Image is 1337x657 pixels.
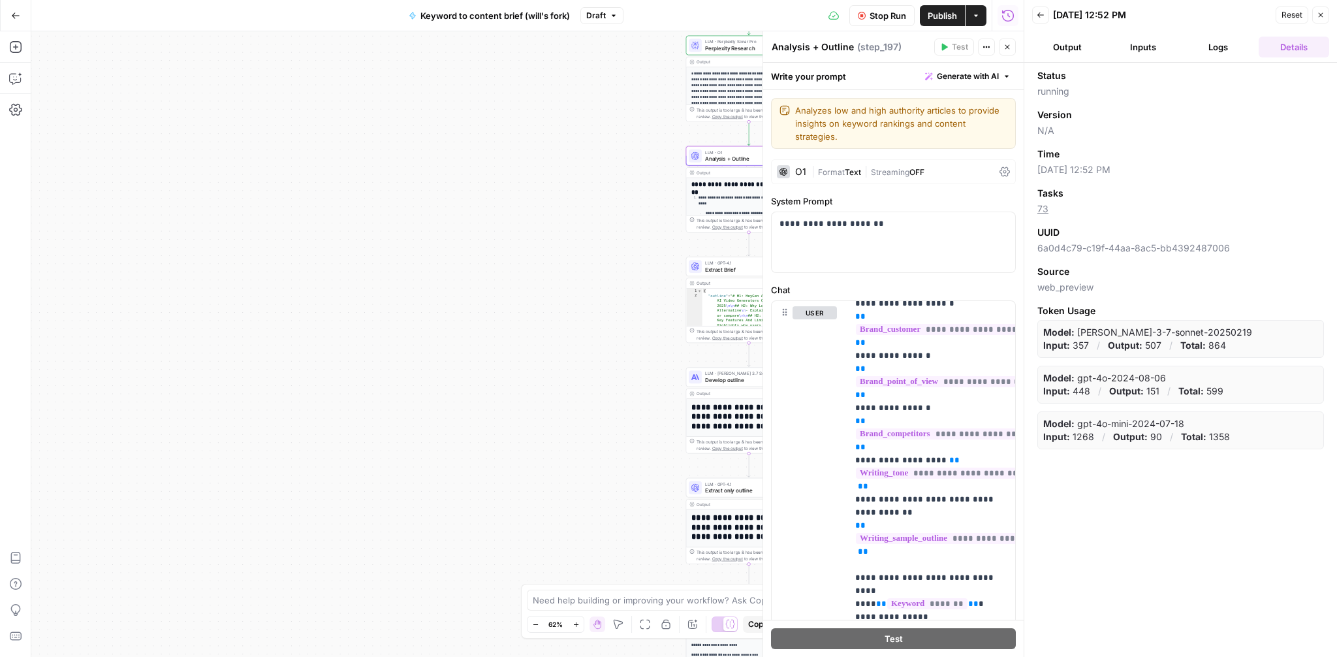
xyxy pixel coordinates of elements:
span: Copy the output [712,335,743,340]
g: Edge from step_220 to step_205 [747,564,750,588]
span: Status [1037,69,1066,82]
button: Details [1259,37,1329,57]
p: 448 [1043,385,1090,398]
div: This output is too large & has been abbreviated for review. to view the full content. [697,438,808,451]
g: Edge from step_204 to step_219 [747,343,750,366]
span: Test [952,41,968,53]
button: Generate with AI [920,68,1016,85]
p: 357 [1043,339,1089,352]
div: 1 [686,289,702,293]
strong: Output: [1108,340,1142,351]
div: This output is too large & has been abbreviated for review. to view the full content. [697,328,808,341]
span: LLM · GPT-4.1 [705,481,785,487]
span: Publish [928,9,957,22]
button: user [793,306,837,319]
span: Perplexity Research [705,44,785,52]
button: Test [771,628,1016,649]
p: 599 [1178,385,1223,398]
button: Copy [743,616,773,633]
span: Copy [748,618,768,630]
button: Inputs [1108,37,1178,57]
a: 73 [1037,203,1048,214]
span: Extract only outline [705,487,785,494]
span: | [811,165,818,178]
label: Chat [771,283,1016,296]
button: Test [934,39,974,56]
p: / [1167,385,1171,398]
span: [DATE] 12:52 PM [1037,163,1324,176]
span: Token Usage [1037,304,1324,317]
p: claude-3-7-sonnet-20250219 [1043,326,1252,339]
span: running [1037,85,1324,98]
div: Output [697,501,789,507]
button: Output [1032,37,1103,57]
p: 1358 [1181,430,1230,443]
span: LLM · O1 [705,149,785,155]
span: Test [885,632,903,645]
g: Edge from step_202 to step_218 [747,11,750,35]
div: This output is too large & has been abbreviated for review. to view the full content. [697,549,808,562]
span: web_preview [1037,281,1324,294]
strong: Model: [1043,418,1075,429]
p: gpt-4o-2024-08-06 [1043,372,1166,385]
p: gpt-4o-mini-2024-07-18 [1043,417,1184,430]
div: This output is too large & has been abbreviated for review. to view the full content. [697,217,808,231]
button: Reset [1276,7,1308,24]
span: Reset [1282,9,1302,21]
strong: Model: [1043,372,1075,383]
span: Stop Run [870,9,906,22]
span: ( step_197 ) [857,40,902,54]
span: | [861,165,871,178]
strong: Total: [1181,431,1206,442]
strong: Input: [1043,385,1070,396]
strong: Total: [1178,385,1204,396]
g: Edge from step_218 to step_197 [747,121,750,145]
p: 151 [1109,385,1159,398]
button: Logs [1184,37,1254,57]
strong: Model: [1043,327,1075,338]
div: Write your prompt [763,63,1024,89]
strong: Input: [1043,340,1070,351]
span: Toggle code folding, rows 1 through 3 [697,289,702,293]
button: Keyword to content brief (will's fork) [401,5,578,26]
span: 6a0d4c79-c19f-44aa-8ac5-bb4392487006 [1037,242,1324,255]
span: N/A [1037,124,1324,137]
div: This output is too large & has been abbreviated for review. to view the full content. [697,106,808,120]
strong: Output: [1109,385,1144,396]
span: Copy the output [712,556,743,561]
div: O1 [795,167,806,176]
span: Version [1037,108,1072,121]
g: Edge from step_197 to step_204 [747,232,750,256]
span: Time [1037,148,1060,161]
textarea: Analysis + Outline [772,40,854,54]
span: Analysis + Outline [705,155,785,163]
span: Tasks [1037,187,1063,200]
strong: Total: [1180,340,1206,351]
strong: Output: [1113,431,1148,442]
p: / [1097,339,1100,352]
span: Extract Brief [705,265,784,273]
span: Streaming [871,167,909,177]
span: Format [818,167,845,177]
p: / [1098,385,1101,398]
span: LLM · GPT-4.1 [705,260,784,266]
button: Stop Run [849,5,915,26]
button: Draft [580,7,623,24]
div: Output [697,280,789,287]
span: Keyword to content brief (will's fork) [420,9,570,22]
span: LLM · Perplexity Sonar Pro [705,39,785,45]
span: Copy the output [712,114,743,119]
button: Publish [920,5,965,26]
span: Generate with AI [937,71,999,82]
p: / [1170,430,1173,443]
p: 864 [1180,339,1226,352]
g: Edge from step_219 to step_220 [747,453,750,477]
div: Output [697,59,789,65]
textarea: Analyzes low and high authority articles to provide insights on keyword rankings and content stra... [795,104,1007,143]
span: 62% [548,619,563,630]
p: 1268 [1043,430,1094,443]
p: 507 [1108,339,1161,352]
span: Develop outline [705,376,785,384]
p: / [1102,430,1105,443]
p: / [1169,339,1172,352]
